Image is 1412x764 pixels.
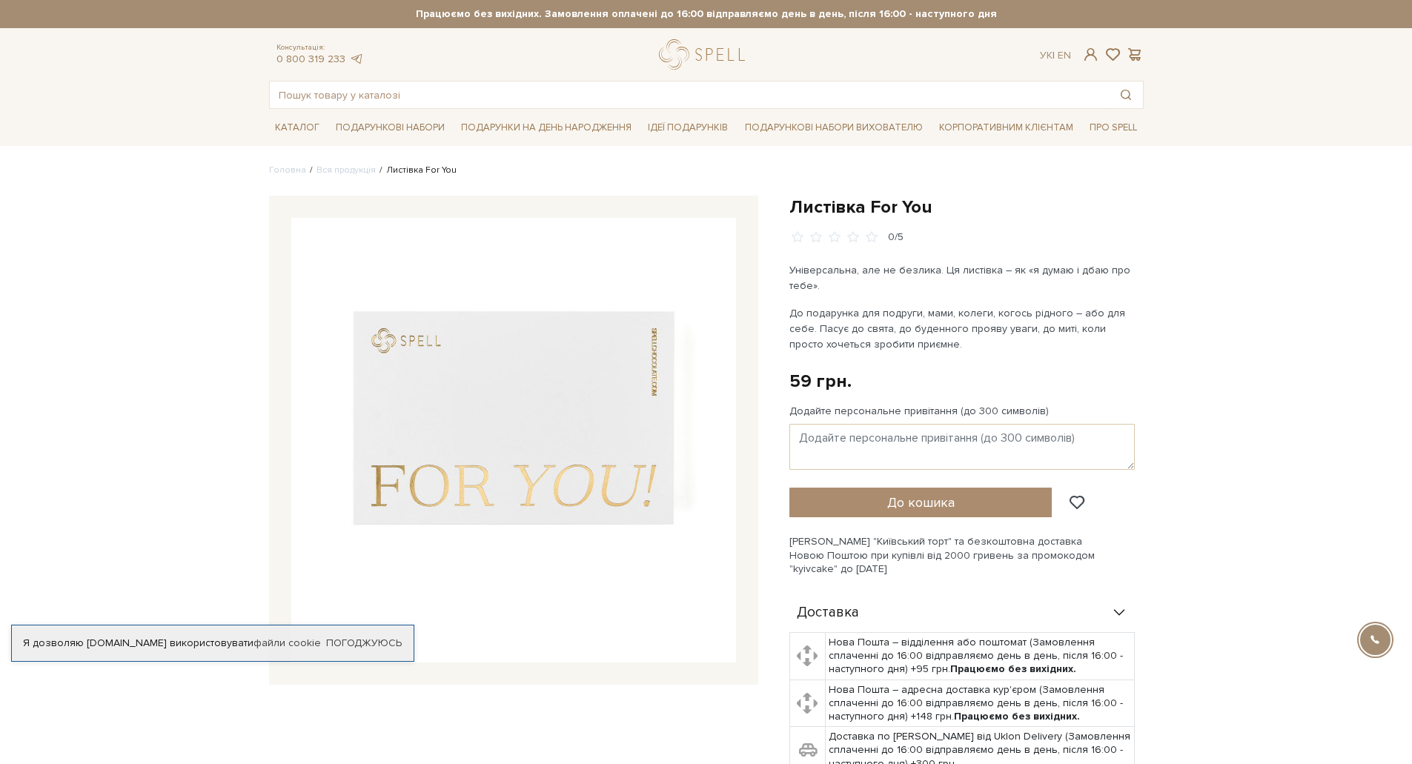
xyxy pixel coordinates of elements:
[789,305,1137,352] p: До подарунка для подруги, мами, колеги, когось рідного – або для себе. Пасує до свята, до буденно...
[954,710,1080,723] b: Працюємо без вихідних.
[888,230,904,245] div: 0/5
[12,637,414,650] div: Я дозволяю [DOMAIN_NAME] використовувати
[789,370,852,393] div: 59 грн.
[326,637,402,650] a: Погоджуюсь
[349,53,364,65] a: telegram
[739,115,929,140] a: Подарункові набори вихователю
[789,262,1137,293] p: Універсальна, але не безлика. Ця листівка – як «я думаю і дбаю про тебе».
[789,535,1144,576] div: [PERSON_NAME] "Київський торт" та безкоштовна доставка Новою Поштою при купівлі від 2000 гривень ...
[789,196,1144,219] h1: Листівка For You
[270,82,1109,108] input: Пошук товару у каталозі
[455,116,637,139] a: Подарунки на День народження
[316,165,376,176] a: Вся продукція
[789,405,1049,418] label: Додайте персональне привітання (до 300 символів)
[291,218,736,662] img: Листівка For You
[269,116,325,139] a: Каталог
[276,53,345,65] a: 0 800 319 233
[1040,49,1071,62] div: Ук
[253,637,321,649] a: файли cookie
[1109,82,1143,108] button: Пошук товару у каталозі
[797,606,859,619] span: Доставка
[376,164,457,177] li: Листівка For You
[642,116,734,139] a: Ідеї подарунків
[1058,49,1071,62] a: En
[826,633,1135,680] td: Нова Пошта – відділення або поштомат (Замовлення сплаченні до 16:00 відправляємо день в день, піс...
[933,115,1079,140] a: Корпоративним клієнтам
[276,43,364,53] span: Консультація:
[1084,116,1143,139] a: Про Spell
[950,662,1076,675] b: Працюємо без вихідних.
[330,116,451,139] a: Подарункові набори
[269,7,1144,21] strong: Працюємо без вихідних. Замовлення оплачені до 16:00 відправляємо день в день, після 16:00 - насту...
[789,488,1053,517] button: До кошика
[269,165,306,176] a: Головна
[826,680,1135,727] td: Нова Пошта – адресна доставка кур'єром (Замовлення сплаченні до 16:00 відправляємо день в день, п...
[1053,49,1055,62] span: |
[659,39,752,70] a: logo
[887,494,955,511] span: До кошика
